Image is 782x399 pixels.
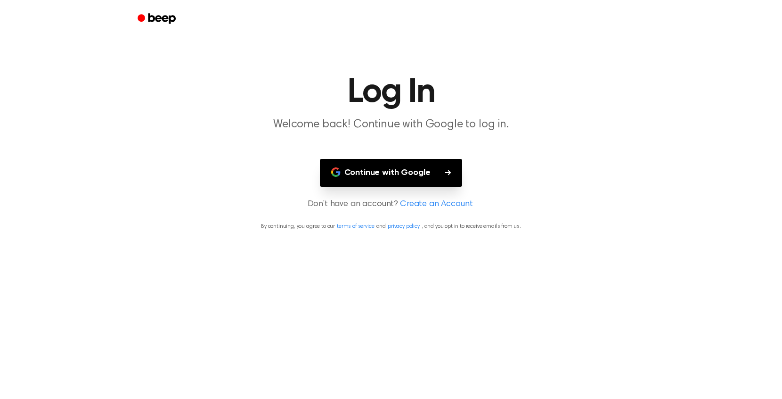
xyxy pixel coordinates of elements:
button: Continue with Google [320,159,463,187]
p: Welcome back! Continue with Google to log in. [210,117,572,133]
a: Beep [131,10,184,28]
a: privacy policy [388,224,420,229]
h1: Log In [150,75,632,109]
a: terms of service [337,224,374,229]
p: Don’t have an account? [11,198,771,211]
p: By continuing, you agree to our and , and you opt in to receive emails from us. [11,222,771,231]
a: Create an Account [400,198,472,211]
